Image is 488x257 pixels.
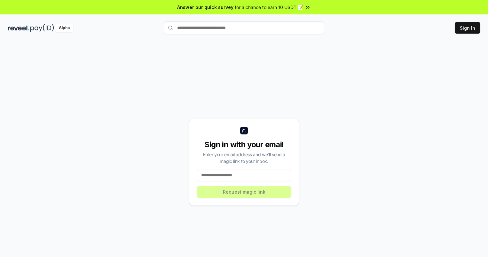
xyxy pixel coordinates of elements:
button: Sign In [455,22,480,34]
img: logo_small [240,127,248,134]
img: reveel_dark [8,24,29,32]
span: Answer our quick survey [177,4,233,11]
img: pay_id [30,24,54,32]
div: Alpha [55,24,73,32]
div: Enter your email address and we’ll send a magic link to your inbox. [197,151,291,165]
div: Sign in with your email [197,140,291,150]
span: for a chance to earn 10 USDT 📝 [235,4,303,11]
